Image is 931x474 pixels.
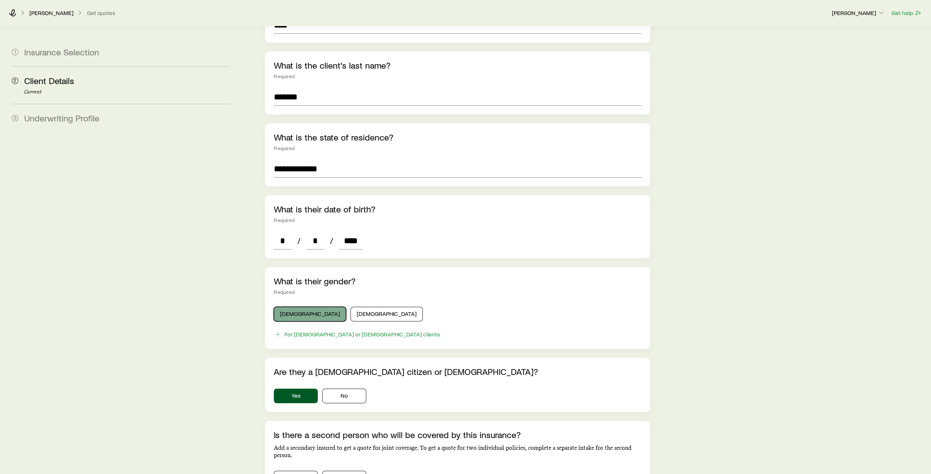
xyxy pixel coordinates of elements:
[24,47,99,57] span: Insurance Selection
[322,389,366,403] button: No
[274,430,641,440] p: Is there a second person who will be covered by this insurance?
[274,73,641,79] div: Required
[350,307,423,321] button: [DEMOGRAPHIC_DATA]
[284,331,440,338] div: For [DEMOGRAPHIC_DATA] or [DEMOGRAPHIC_DATA] clients
[832,9,885,17] p: [PERSON_NAME]
[274,276,641,286] p: What is their gender?
[87,10,116,17] button: Get quotes
[12,77,18,84] span: 2
[274,307,346,321] button: [DEMOGRAPHIC_DATA]
[294,236,303,246] span: /
[12,49,18,55] span: 1
[274,217,641,223] div: Required
[832,9,885,18] button: [PERSON_NAME]
[29,9,73,17] p: [PERSON_NAME]
[891,9,922,17] button: Get help
[274,330,440,339] button: For [DEMOGRAPHIC_DATA] or [DEMOGRAPHIC_DATA] clients
[274,389,318,403] button: Yes
[327,236,336,246] span: /
[274,444,641,459] p: Add a secondary insured to get a quote for joint coverage. To get a quote for two individual poli...
[274,145,641,151] div: Required
[274,289,641,295] div: Required
[274,367,641,377] p: Are they a [DEMOGRAPHIC_DATA] citizen or [DEMOGRAPHIC_DATA]?
[24,75,74,86] span: Client Details
[274,60,641,70] p: What is the client's last name?
[12,115,18,121] span: 3
[274,132,641,142] p: What is the state of residence?
[274,204,641,214] p: What is their date of birth?
[24,89,230,95] p: Current
[24,113,99,123] span: Underwriting Profile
